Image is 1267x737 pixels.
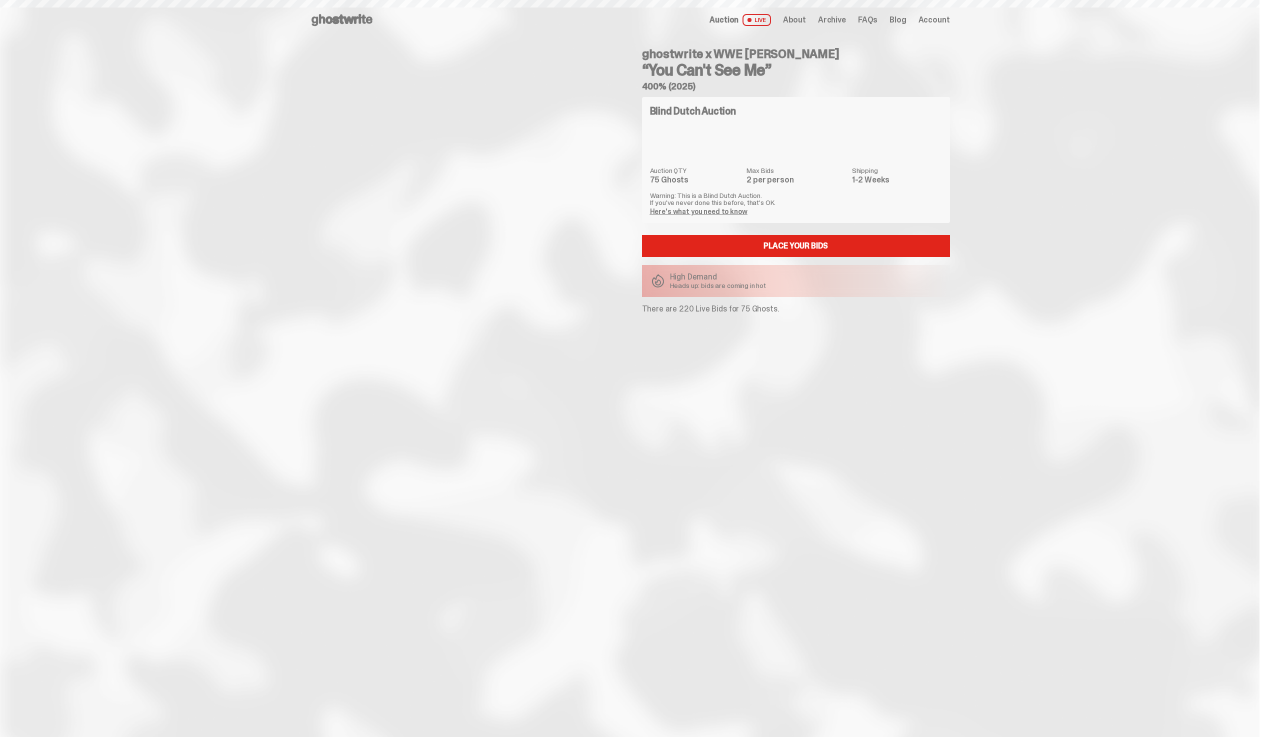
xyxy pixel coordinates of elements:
[650,176,741,184] dd: 75 Ghosts
[642,62,950,78] h3: “You Can't See Me”
[642,235,950,257] a: Place your Bids
[889,16,906,24] a: Blog
[818,16,846,24] a: Archive
[746,176,845,184] dd: 2 per person
[858,16,877,24] a: FAQs
[852,176,942,184] dd: 1-2 Weeks
[709,14,770,26] a: Auction LIVE
[852,167,942,174] dt: Shipping
[650,207,747,216] a: Here's what you need to know
[746,167,845,174] dt: Max Bids
[642,82,950,91] h5: 400% (2025)
[783,16,806,24] a: About
[642,305,950,313] p: There are 220 Live Bids for 75 Ghosts.
[650,106,736,116] h4: Blind Dutch Auction
[670,282,766,289] p: Heads up: bids are coming in hot
[650,192,942,206] p: Warning: This is a Blind Dutch Auction. If you’ve never done this before, that’s OK.
[650,167,741,174] dt: Auction QTY
[742,14,771,26] span: LIVE
[642,48,950,60] h4: ghostwrite x WWE [PERSON_NAME]
[670,273,766,281] p: High Demand
[709,16,738,24] span: Auction
[918,16,950,24] a: Account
